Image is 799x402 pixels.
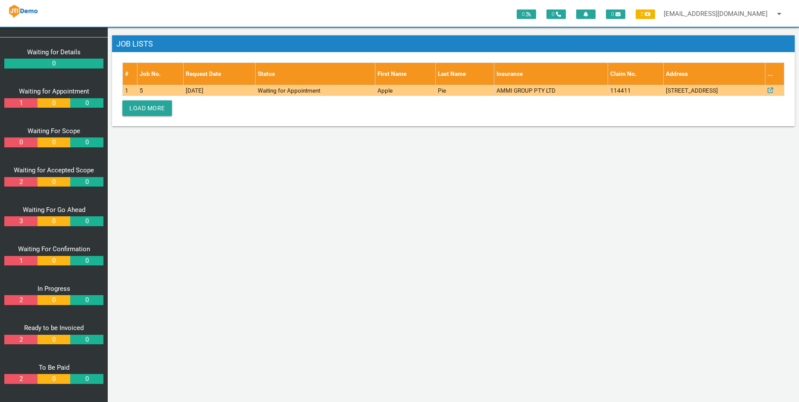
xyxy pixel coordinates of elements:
[39,364,69,371] a: To Be Paid
[70,256,103,266] a: 0
[70,137,103,147] a: 0
[636,9,655,19] span: 2
[494,63,608,85] th: Insurance
[4,256,37,266] a: 1
[123,85,137,96] td: 1
[606,9,625,19] span: 0
[112,35,795,53] h1: Job Lists
[4,295,37,305] a: 2
[70,374,103,384] a: 0
[27,48,81,56] a: Waiting for Details
[4,98,37,108] a: 1
[19,87,89,95] a: Waiting for Appointment
[517,9,536,19] span: 0
[4,374,37,384] a: 2
[4,177,37,187] a: 2
[37,256,70,266] a: 0
[70,177,103,187] a: 0
[70,335,103,345] a: 0
[608,63,664,85] th: Claim No.
[70,98,103,108] a: 0
[664,63,765,85] th: Address
[37,137,70,147] a: 0
[435,63,494,85] th: Last Name
[184,63,255,85] th: Request Date
[4,137,37,147] a: 0
[123,63,137,85] th: #
[608,85,664,96] td: 114411
[70,216,103,226] a: 0
[37,374,70,384] a: 0
[23,206,85,214] a: Waiting For Go Ahead
[765,63,784,85] th: ...
[375,63,435,85] th: First Name
[546,9,566,19] span: 0
[9,4,38,18] img: s3file
[664,85,765,96] td: [STREET_ADDRESS]
[4,216,37,226] a: 3
[37,216,70,226] a: 0
[14,166,94,174] a: Waiting for Accepted Scope
[37,98,70,108] a: 0
[37,177,70,187] a: 0
[4,59,103,69] a: 0
[255,85,375,96] td: Waiting for Appointment
[70,295,103,305] a: 0
[18,245,90,253] a: Waiting For Confirmation
[255,63,375,85] th: Status
[28,127,80,135] a: Waiting For Scope
[494,85,608,96] td: AMMI GROUP PTY LTD
[24,324,84,332] a: Ready to be Invoiced
[122,100,172,116] button: Load more
[4,335,37,345] a: 2
[37,295,70,305] a: 0
[37,335,70,345] a: 0
[435,85,494,96] td: Pie
[184,85,255,96] td: [DATE]
[37,285,70,293] a: In Progress
[375,85,435,96] td: Apple
[137,85,183,96] td: 5
[137,63,183,85] th: Job No.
